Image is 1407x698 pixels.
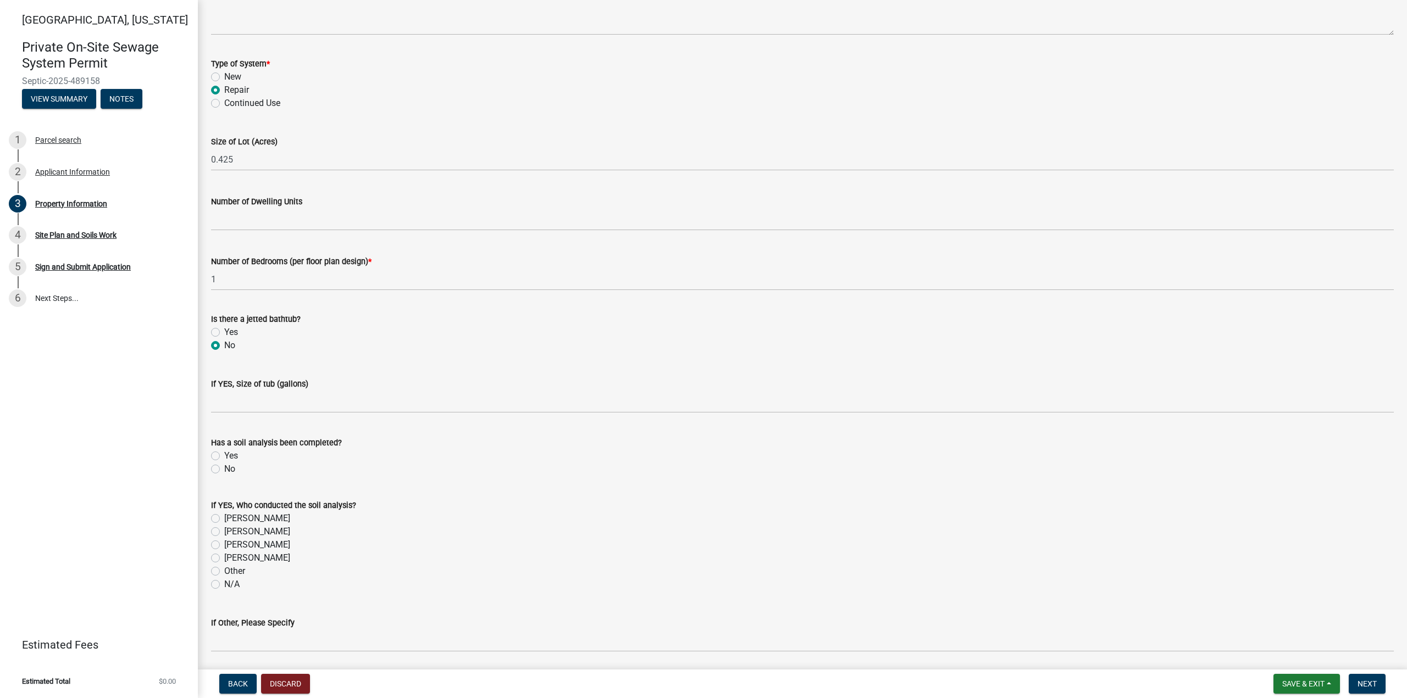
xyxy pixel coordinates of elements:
[211,138,278,146] label: Size of Lot (Acres)
[211,502,356,510] label: If YES, Who conducted the soil analysis?
[35,263,131,271] div: Sign and Submit Application
[1282,679,1325,688] span: Save & Exit
[224,512,290,525] label: [PERSON_NAME]
[1349,674,1386,694] button: Next
[224,462,235,476] label: No
[211,60,270,68] label: Type of System
[224,449,238,462] label: Yes
[228,679,248,688] span: Back
[1273,674,1340,694] button: Save & Exit
[35,136,81,144] div: Parcel search
[261,674,310,694] button: Discard
[9,634,180,656] a: Estimated Fees
[9,258,26,276] div: 5
[22,40,189,71] h4: Private On-Site Sewage System Permit
[224,578,240,591] label: N/A
[35,231,117,239] div: Site Plan and Soils Work
[101,95,142,104] wm-modal-confirm: Notes
[211,381,308,388] label: If YES, Size of tub (gallons)
[22,89,96,109] button: View Summary
[9,289,26,307] div: 6
[211,439,342,447] label: Has a soil analysis been completed?
[211,198,302,206] label: Number of Dwelling Units
[101,89,142,109] button: Notes
[224,83,249,97] label: Repair
[211,316,301,323] label: Is there a jetted bathtub?
[9,163,26,181] div: 2
[9,131,26,149] div: 1
[9,226,26,244] div: 4
[224,538,290,551] label: [PERSON_NAME]
[224,326,238,339] label: Yes
[211,619,295,627] label: If Other, Please Specify
[224,97,280,110] label: Continued Use
[224,525,290,538] label: [PERSON_NAME]
[224,70,241,83] label: New
[22,95,96,104] wm-modal-confirm: Summary
[1358,679,1377,688] span: Next
[22,76,176,86] span: Septic-2025-489158
[35,200,107,208] div: Property Information
[224,565,245,578] label: Other
[9,195,26,213] div: 3
[22,13,188,26] span: [GEOGRAPHIC_DATA], [US_STATE]
[211,258,372,266] label: Number of Bedrooms (per floor plan design)
[159,678,176,685] span: $0.00
[219,674,257,694] button: Back
[224,551,290,565] label: [PERSON_NAME]
[224,339,235,352] label: No
[22,678,70,685] span: Estimated Total
[35,168,110,176] div: Applicant Information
